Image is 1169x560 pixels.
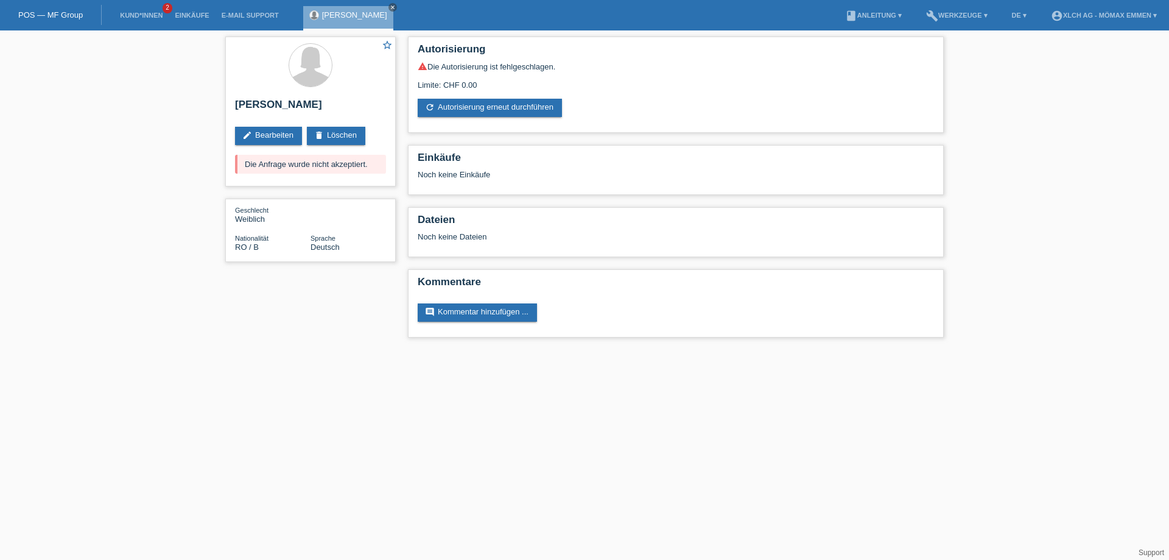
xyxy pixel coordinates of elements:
[1006,12,1033,19] a: DE ▾
[163,3,172,13] span: 2
[418,62,427,71] i: warning
[418,43,934,62] h2: Autorisierung
[314,130,324,140] i: delete
[235,235,269,242] span: Nationalität
[235,243,259,252] span: Rumänien / B / 18.11.2023
[235,99,386,117] h2: [PERSON_NAME]
[322,10,387,19] a: [PERSON_NAME]
[114,12,169,19] a: Kund*innen
[390,4,396,10] i: close
[235,207,269,214] span: Geschlecht
[169,12,215,19] a: Einkäufe
[418,303,537,322] a: commentKommentar hinzufügen ...
[839,12,908,19] a: bookAnleitung ▾
[311,235,335,242] span: Sprache
[216,12,285,19] a: E-Mail Support
[235,205,311,224] div: Weiblich
[920,12,994,19] a: buildWerkzeuge ▾
[1045,12,1163,19] a: account_circleXLCH AG - Mömax Emmen ▾
[242,130,252,140] i: edit
[418,170,934,188] div: Noch keine Einkäufe
[418,99,562,117] a: refreshAutorisierung erneut durchführen
[235,127,302,145] a: editBearbeiten
[418,276,934,294] h2: Kommentare
[18,10,83,19] a: POS — MF Group
[235,155,386,174] div: Die Anfrage wurde nicht akzeptiert.
[1139,548,1164,557] a: Support
[388,3,397,12] a: close
[1051,10,1063,22] i: account_circle
[418,71,934,90] div: Limite: CHF 0.00
[845,10,857,22] i: book
[418,214,934,232] h2: Dateien
[382,40,393,52] a: star_border
[418,62,934,71] div: Die Autorisierung ist fehlgeschlagen.
[425,102,435,112] i: refresh
[382,40,393,51] i: star_border
[418,232,790,241] div: Noch keine Dateien
[418,152,934,170] h2: Einkäufe
[311,243,340,252] span: Deutsch
[926,10,938,22] i: build
[307,127,365,145] a: deleteLöschen
[425,307,435,317] i: comment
